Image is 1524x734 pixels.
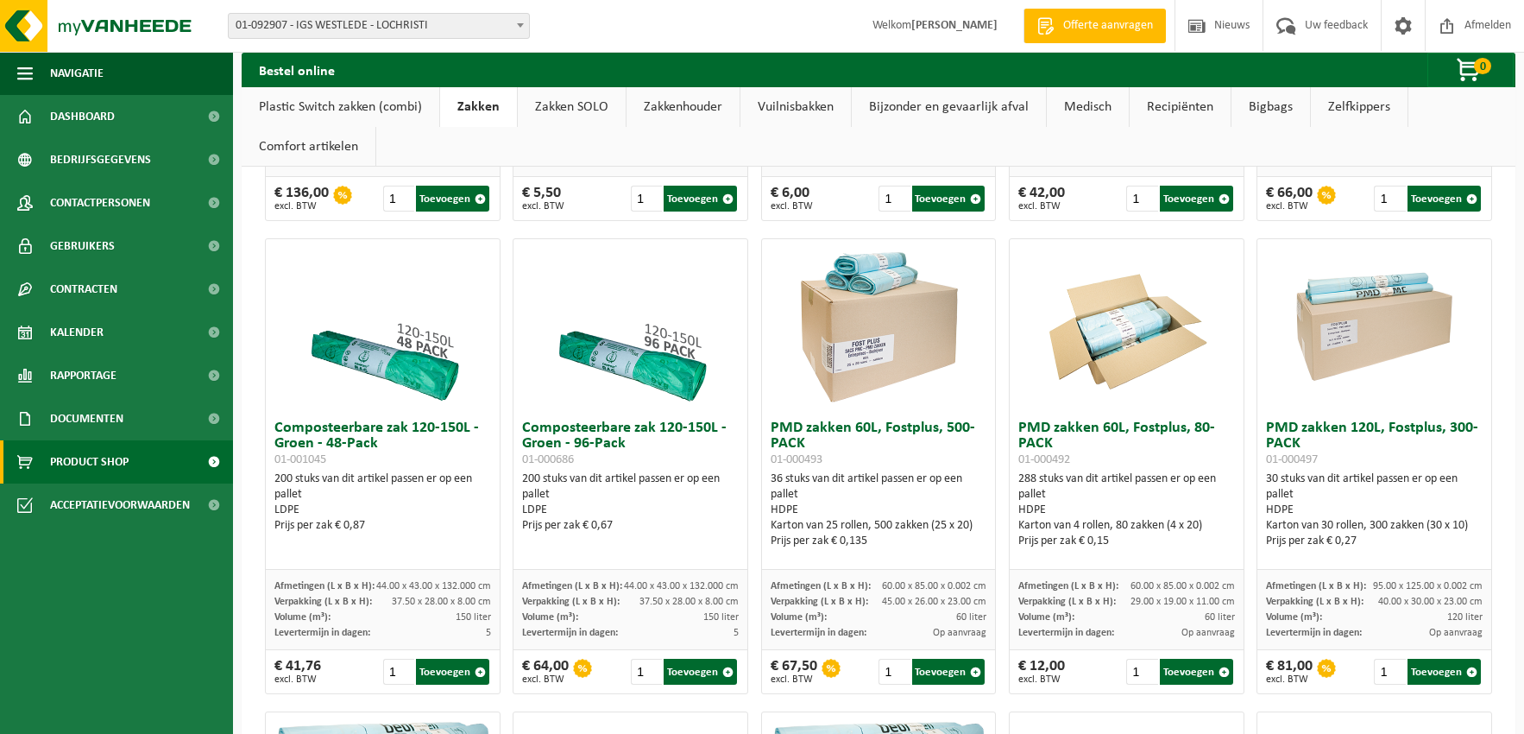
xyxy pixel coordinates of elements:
[1018,421,1235,467] h3: PMD zakken 60L, Fostplus, 80-PACK
[522,597,620,607] span: Verpakking (L x B x H):
[518,87,626,127] a: Zakken SOLO
[1378,597,1483,607] span: 40.00 x 30.00 x 23.00 cm
[1311,87,1407,127] a: Zelfkippers
[771,471,987,549] div: 36 stuks van dit artikel passen er op een pallet
[228,13,530,39] span: 01-092907 - IGS WESTLEDE - LOCHRISTI
[1266,503,1483,518] div: HDPE
[771,503,987,518] div: HDPE
[1130,581,1235,592] span: 60.00 x 85.00 x 0.002 cm
[1474,58,1491,74] span: 0
[771,628,866,638] span: Levertermijn in dagen:
[771,612,827,623] span: Volume (m³):
[703,612,739,623] span: 150 liter
[1266,453,1318,466] span: 01-000497
[522,628,618,638] span: Levertermijn in dagen:
[50,138,151,181] span: Bedrijfsgegevens
[274,518,491,534] div: Prijs per zak € 0,87
[522,659,569,685] div: € 64,00
[1018,518,1235,534] div: Karton van 4 rollen, 80 zakken (4 x 20)
[274,628,370,638] span: Levertermijn in dagen:
[1023,9,1166,43] a: Offerte aanvragen
[771,421,987,467] h3: PMD zakken 60L, Fostplus, 500-PACK
[771,534,987,549] div: Prijs per zak € 0,135
[1130,597,1235,607] span: 29.00 x 19.00 x 11.00 cm
[1447,612,1483,623] span: 120 liter
[242,127,375,167] a: Comfort artikelen
[1181,628,1235,638] span: Op aanvraag
[1231,87,1310,127] a: Bigbags
[522,201,564,212] span: excl. BTW
[852,87,1046,127] a: Bijzonder en gevaarlijk afval
[1266,581,1366,592] span: Afmetingen (L x B x H):
[50,311,104,354] span: Kalender
[771,659,817,685] div: € 67,50
[522,503,739,518] div: LDPE
[912,186,986,212] button: Toevoegen
[1266,518,1483,534] div: Karton van 30 rollen, 300 zakken (30 x 10)
[1266,659,1313,685] div: € 81,00
[1373,581,1483,592] span: 95.00 x 125.00 x 0.002 cm
[911,19,998,32] strong: [PERSON_NAME]
[1130,87,1231,127] a: Recipiënten
[664,186,737,212] button: Toevoegen
[486,628,491,638] span: 5
[274,503,491,518] div: LDPE
[383,186,415,212] input: 1
[1266,201,1313,212] span: excl. BTW
[1427,53,1514,87] button: 0
[522,612,578,623] span: Volume (m³):
[1047,87,1129,127] a: Medisch
[1018,597,1116,607] span: Verpakking (L x B x H):
[882,581,986,592] span: 60.00 x 85.00 x 0.002 cm
[627,87,740,127] a: Zakkenhouder
[50,225,115,268] span: Gebruikers
[522,421,739,467] h3: Composteerbare zak 120-150L - Groen - 96-Pack
[1266,628,1362,638] span: Levertermijn in dagen:
[912,659,986,685] button: Toevoegen
[624,581,739,592] span: 44.00 x 43.00 x 132.000 cm
[664,659,737,685] button: Toevoegen
[771,597,868,607] span: Verpakking (L x B x H):
[1205,612,1235,623] span: 60 liter
[1266,186,1313,212] div: € 66,00
[545,239,717,412] img: 01-000686
[879,659,910,685] input: 1
[1018,581,1118,592] span: Afmetingen (L x B x H):
[1018,674,1065,685] span: excl. BTW
[956,612,986,623] span: 60 liter
[771,186,813,212] div: € 6,00
[1018,453,1070,466] span: 01-000492
[242,87,439,127] a: Plastic Switch zakken (combi)
[242,53,352,86] h2: Bestel online
[522,471,739,534] div: 200 stuks van dit artikel passen er op een pallet
[274,674,321,685] span: excl. BTW
[416,659,489,685] button: Toevoegen
[631,659,663,685] input: 1
[274,186,329,212] div: € 136,00
[1018,186,1065,212] div: € 42,00
[1018,201,1065,212] span: excl. BTW
[376,581,491,592] span: 44.00 x 43.00 x 132.000 cm
[1266,421,1483,467] h3: PMD zakken 120L, Fostplus, 300-PACK
[274,421,491,467] h3: Composteerbare zak 120-150L - Groen - 48-Pack
[1059,17,1157,35] span: Offerte aanvragen
[522,518,739,534] div: Prijs per zak € 0,67
[882,597,986,607] span: 45.00 x 26.00 x 23.00 cm
[274,471,491,534] div: 200 stuks van dit artikel passen er op een pallet
[1374,659,1406,685] input: 1
[274,453,326,466] span: 01-001045
[734,628,739,638] span: 5
[1160,659,1233,685] button: Toevoegen
[274,597,372,607] span: Verpakking (L x B x H):
[416,186,489,212] button: Toevoegen
[383,659,415,685] input: 1
[392,597,491,607] span: 37.50 x 28.00 x 8.00 cm
[1374,186,1406,212] input: 1
[50,95,115,138] span: Dashboard
[522,581,622,592] span: Afmetingen (L x B x H):
[771,453,822,466] span: 01-000493
[440,87,517,127] a: Zakken
[1266,534,1483,549] div: Prijs per zak € 0,27
[50,268,117,311] span: Contracten
[1040,239,1212,412] img: 01-000492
